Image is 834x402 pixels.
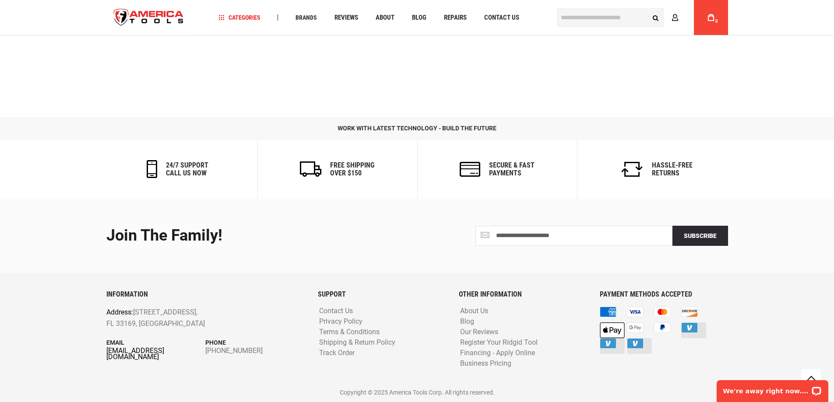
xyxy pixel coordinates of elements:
[334,14,358,21] span: Reviews
[458,339,540,347] a: Register Your Ridgid Tool
[458,360,514,368] a: Business Pricing
[458,318,476,326] a: Blog
[458,307,490,315] a: About Us
[317,318,365,326] a: Privacy Policy
[166,161,208,177] h6: 24/7 support call us now
[205,338,305,347] p: Phone
[317,307,355,315] a: Contact Us
[408,12,430,24] a: Blog
[372,12,398,24] a: About
[412,14,426,21] span: Blog
[647,9,664,26] button: Search
[317,349,357,357] a: Track Order
[684,232,717,239] span: Subscribe
[106,388,728,397] p: Copyright © 2025 America Tools Corp. All rights reserved.
[458,349,537,357] a: Financing - Apply Online
[106,1,191,34] a: store logo
[106,227,411,245] div: Join the Family!
[480,12,523,24] a: Contact Us
[376,14,394,21] span: About
[711,374,834,402] iframe: LiveChat chat widget
[218,14,260,21] span: Categories
[331,12,362,24] a: Reviews
[440,12,471,24] a: Repairs
[106,1,191,34] img: America Tools
[317,339,398,347] a: Shipping & Return Policy
[215,12,264,24] a: Categories
[318,290,446,298] h6: SUPPORT
[458,328,500,336] a: Our Reviews
[106,338,206,347] p: Email
[330,161,374,177] h6: Free Shipping Over $150
[444,14,467,21] span: Repairs
[652,161,693,177] h6: Hassle-Free Returns
[106,290,305,298] h6: INFORMATION
[106,307,265,329] p: [STREET_ADDRESS], FL 33169, [GEOGRAPHIC_DATA]
[292,12,321,24] a: Brands
[600,290,728,298] h6: PAYMENT METHODS ACCEPTED
[317,328,382,336] a: Terms & Conditions
[489,161,535,177] h6: secure & fast payments
[106,348,206,360] a: [EMAIL_ADDRESS][DOMAIN_NAME]
[205,348,305,354] a: [PHONE_NUMBER]
[484,14,519,21] span: Contact Us
[106,308,133,316] span: Address:
[715,19,718,24] span: 0
[672,226,728,246] button: Subscribe
[459,290,587,298] h6: OTHER INFORMATION
[296,14,317,21] span: Brands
